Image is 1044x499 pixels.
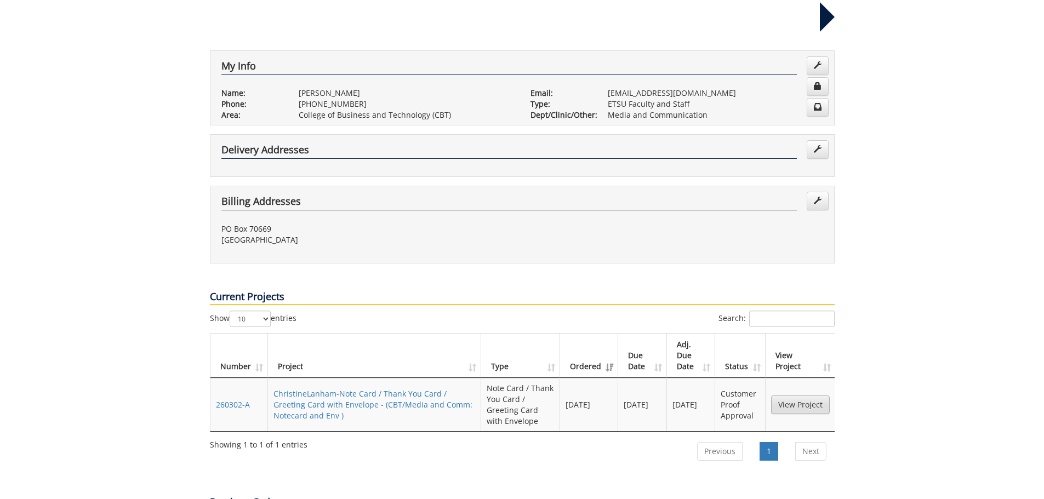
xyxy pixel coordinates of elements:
p: Name: [221,88,282,99]
label: Search: [718,311,835,327]
p: ETSU Faculty and Staff [608,99,823,110]
p: Phone: [221,99,282,110]
a: Edit Addresses [807,192,829,210]
td: [DATE] [667,378,716,431]
div: Showing 1 to 1 of 1 entries [210,435,307,450]
th: Status: activate to sort column ascending [715,334,765,378]
th: Due Date: activate to sort column ascending [618,334,667,378]
h4: Delivery Addresses [221,145,797,159]
p: College of Business and Technology (CBT) [299,110,514,121]
a: Change Communication Preferences [807,98,829,117]
a: Change Password [807,77,829,96]
th: Number: activate to sort column ascending [210,334,268,378]
th: Adj. Due Date: activate to sort column ascending [667,334,716,378]
p: [PERSON_NAME] [299,88,514,99]
a: Next [795,442,826,461]
th: View Project: activate to sort column ascending [766,334,835,378]
th: Type: activate to sort column ascending [481,334,560,378]
p: Current Projects [210,290,835,305]
h4: Billing Addresses [221,196,797,210]
p: [EMAIL_ADDRESS][DOMAIN_NAME] [608,88,823,99]
p: [PHONE_NUMBER] [299,99,514,110]
td: [DATE] [618,378,667,431]
th: Ordered: activate to sort column ascending [560,334,618,378]
p: Type: [530,99,591,110]
a: Edit Addresses [807,140,829,159]
th: Project: activate to sort column ascending [268,334,481,378]
td: [DATE] [560,378,618,431]
select: Showentries [230,311,271,327]
td: Customer Proof Approval [715,378,765,431]
input: Search: [749,311,835,327]
p: Media and Communication [608,110,823,121]
a: ChristineLanham-Note Card / Thank You Card / Greeting Card with Envelope - (CBT/Media and Comm: N... [273,388,472,421]
a: 260302-A [216,399,250,410]
a: Previous [697,442,743,461]
a: Edit Info [807,56,829,75]
td: Note Card / Thank You Card / Greeting Card with Envelope [481,378,560,431]
p: Dept/Clinic/Other: [530,110,591,121]
label: Show entries [210,311,296,327]
a: 1 [760,442,778,461]
p: [GEOGRAPHIC_DATA] [221,234,514,245]
a: View Project [771,395,830,414]
p: PO Box 70669 [221,223,514,234]
p: Email: [530,88,591,99]
p: Area: [221,110,282,121]
h4: My Info [221,61,797,75]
